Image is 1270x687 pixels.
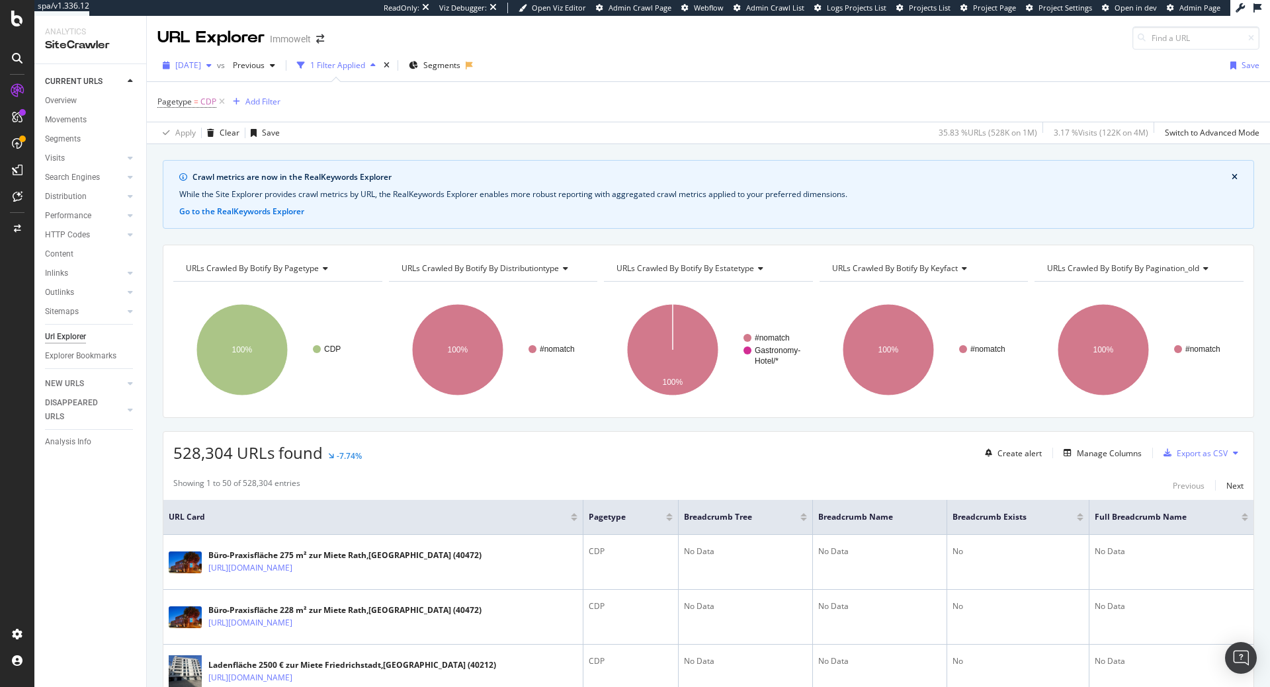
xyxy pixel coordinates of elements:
[208,616,292,629] a: [URL][DOMAIN_NAME]
[896,3,951,13] a: Projects List
[169,606,202,628] img: main image
[217,60,228,71] span: vs
[1077,448,1142,459] div: Manage Columns
[909,3,951,13] span: Projects List
[173,442,323,464] span: 528,304 URLs found
[1225,55,1259,76] button: Save
[694,3,724,13] span: Webflow
[45,38,136,53] div: SiteCrawler
[45,247,137,261] a: Content
[179,188,1238,200] div: While the Site Explorer provides crawl metrics by URL, the RealKeywords Explorer enables more rob...
[45,26,136,38] div: Analytics
[45,377,124,391] a: NEW URLS
[45,377,84,391] div: NEW URLS
[45,209,124,223] a: Performance
[818,546,941,557] div: No Data
[589,511,646,523] span: Pagetype
[179,206,304,218] button: Go to the RealKeywords Explorer
[292,55,381,76] button: 1 Filter Applied
[829,258,1017,279] h4: URLs Crawled By Botify By keyfact
[684,546,807,557] div: No Data
[45,266,68,280] div: Inlinks
[245,122,280,143] button: Save
[1132,26,1259,50] input: Find a URL
[45,113,137,127] a: Movements
[1035,292,1244,407] div: A chart.
[939,127,1037,138] div: 35.83 % URLs ( 528K on 1M )
[1095,511,1222,523] span: Full Breadcrumb Name
[310,60,365,71] div: 1 Filter Applied
[245,96,280,107] div: Add Filter
[186,263,319,274] span: URLs Crawled By Botify By pagetype
[157,55,217,76] button: [DATE]
[200,93,216,111] span: CDP
[604,292,813,407] svg: A chart.
[980,442,1042,464] button: Create alert
[45,435,91,449] div: Analysis Info
[45,132,81,146] div: Segments
[45,435,137,449] a: Analysis Info
[45,94,137,108] a: Overview
[228,94,280,110] button: Add Filter
[1038,3,1092,13] span: Project Settings
[832,263,958,274] span: URLs Crawled By Botify By keyfact
[1026,3,1092,13] a: Project Settings
[45,247,73,261] div: Content
[1177,448,1228,459] div: Export as CSV
[1054,127,1148,138] div: 3.17 % Visits ( 122K on 4M )
[532,3,586,13] span: Open Viz Editor
[45,330,137,344] a: Url Explorer
[447,345,468,354] text: 100%
[157,96,192,107] span: Pagetype
[973,3,1016,13] span: Project Page
[45,190,87,204] div: Distribution
[45,151,65,165] div: Visits
[614,258,801,279] h4: URLs Crawled By Botify By estatetype
[1160,122,1259,143] button: Switch to Advanced Mode
[232,345,253,354] text: 100%
[814,3,886,13] a: Logs Projects List
[45,151,124,165] a: Visits
[402,263,559,274] span: URLs Crawled By Botify By distributiontype
[45,396,124,424] a: DISAPPEARED URLS
[663,378,683,387] text: 100%
[734,3,804,13] a: Admin Crawl List
[169,511,568,523] span: URL Card
[684,600,807,612] div: No Data
[1058,445,1142,461] button: Manage Columns
[1226,480,1244,491] div: Next
[173,477,300,493] div: Showing 1 to 50 of 528,304 entries
[681,3,724,13] a: Webflow
[45,330,86,344] div: Url Explorer
[818,511,921,523] span: Breadcrumb Name
[818,655,941,667] div: No Data
[952,546,1083,557] div: No
[45,305,124,319] a: Sitemaps
[220,127,239,138] div: Clear
[1095,655,1248,667] div: No Data
[45,228,90,242] div: HTTP Codes
[316,34,324,44] div: arrow-right-arrow-left
[399,258,586,279] h4: URLs Crawled By Botify By distributiontype
[1173,477,1205,493] button: Previous
[589,600,673,612] div: CDP
[1179,3,1220,13] span: Admin Page
[202,122,239,143] button: Clear
[403,55,466,76] button: Segments
[755,356,779,366] text: Hotel/*
[820,292,1029,407] svg: A chart.
[262,127,280,138] div: Save
[45,396,112,424] div: DISAPPEARED URLS
[540,344,575,354] text: #nomatch
[270,32,311,46] div: Immowelt
[1228,169,1241,186] button: close banner
[173,292,382,407] div: A chart.
[952,511,1057,523] span: Breadcrumb Exists
[45,266,124,280] a: Inlinks
[45,75,124,89] a: CURRENT URLS
[389,292,598,407] svg: A chart.
[1115,3,1157,13] span: Open in dev
[818,600,941,612] div: No Data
